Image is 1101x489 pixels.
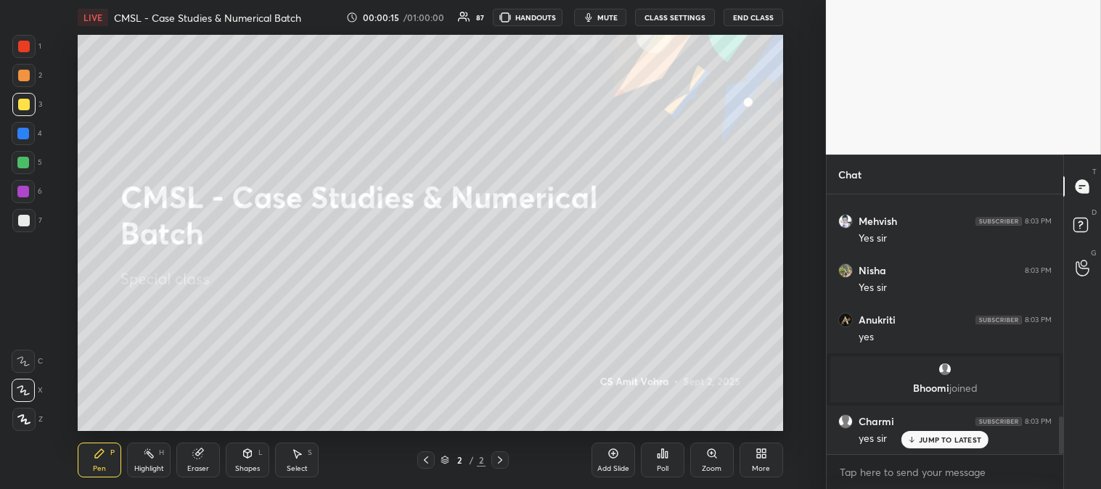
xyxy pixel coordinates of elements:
img: 4P8fHbbgJtejmAAAAAElFTkSuQmCC [975,217,1022,226]
p: G [1091,247,1097,258]
p: JUMP TO LATEST [919,435,981,444]
div: / [470,456,474,464]
div: Z [12,408,43,431]
div: yes sir [859,432,1052,446]
p: Bhoomi [839,382,1051,394]
div: Add Slide [597,465,629,472]
img: default.png [938,362,952,377]
div: Yes sir [859,281,1052,295]
span: mute [597,12,618,22]
p: T [1092,166,1097,177]
div: 8:03 PM [1025,266,1052,275]
div: More [752,465,770,472]
div: Pen [93,465,106,472]
div: 7 [12,209,42,232]
img: 4P8fHbbgJtejmAAAAAElFTkSuQmCC [975,316,1022,324]
button: HANDOUTS [493,9,562,26]
h6: Charmi [859,415,894,428]
img: 8c6e70d8ed3c4f8182d4dc129897c1b2.jpg [838,214,853,229]
h6: Anukriti [859,313,896,326]
div: L [258,449,263,456]
div: Select [287,465,308,472]
button: End Class [724,9,783,26]
div: 4 [12,122,42,145]
div: 1 [12,35,41,58]
div: yes [859,330,1052,345]
div: Poll [657,465,668,472]
div: 3 [12,93,42,116]
div: 8:03 PM [1025,316,1052,324]
div: X [12,379,43,402]
div: grid [827,194,1063,454]
div: LIVE [78,9,108,26]
div: 2 [452,456,467,464]
h6: Nisha [859,264,886,277]
div: Zoom [702,465,721,472]
div: 2 [12,64,42,87]
div: 5 [12,151,42,174]
span: joined [949,381,977,395]
h4: CMSL - Case Studies & Numerical Batch [114,11,301,25]
div: S [308,449,312,456]
img: 4P8fHbbgJtejmAAAAAElFTkSuQmCC [975,417,1022,426]
p: Chat [827,155,873,194]
div: 8:03 PM [1025,417,1052,426]
div: Eraser [187,465,209,472]
div: 6 [12,180,42,203]
div: Highlight [134,465,164,472]
p: D [1092,207,1097,218]
img: 3 [838,263,853,278]
div: Yes sir [859,231,1052,246]
div: H [159,449,164,456]
img: default.png [838,414,853,429]
div: 87 [476,14,484,21]
div: 8:03 PM [1025,217,1052,226]
div: P [110,449,115,456]
div: 2 [477,453,486,467]
div: C [12,350,43,373]
button: mute [574,9,626,26]
button: CLASS SETTINGS [635,9,715,26]
div: Shapes [235,465,260,472]
h6: Mehvish [859,215,897,228]
img: 694643c05f414a98ac1f2c0405e8f770.jpg [838,313,853,327]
